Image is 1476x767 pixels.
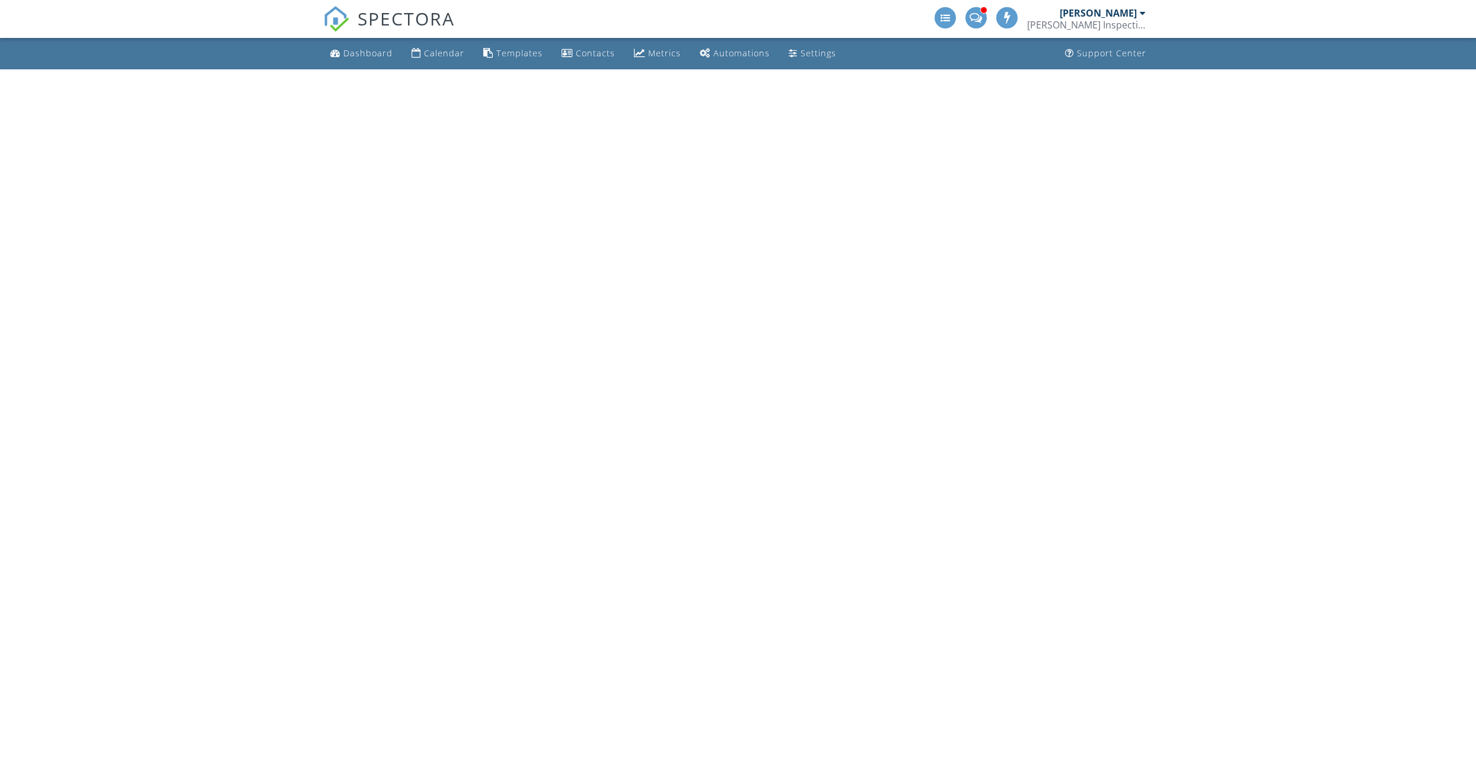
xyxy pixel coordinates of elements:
div: Support Center [1077,47,1146,59]
div: Templates [496,47,543,59]
div: Settings [801,47,836,59]
div: Calendar [424,47,464,59]
img: The Best Home Inspection Software - Spectora [323,6,349,32]
div: Automations [713,47,770,59]
a: Dashboard [326,43,397,65]
a: Metrics [629,43,686,65]
div: Dashboard [343,47,393,59]
a: Settings [784,43,841,65]
a: Support Center [1060,43,1151,65]
span: SPECTORA [358,6,455,31]
div: Metrics [648,47,681,59]
a: Automations (Advanced) [695,43,774,65]
a: Contacts [557,43,620,65]
div: Mertz Inspections [1027,19,1146,31]
div: Contacts [576,47,615,59]
a: Templates [479,43,547,65]
a: Calendar [407,43,469,65]
div: [PERSON_NAME] [1060,7,1137,19]
a: SPECTORA [323,16,455,41]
